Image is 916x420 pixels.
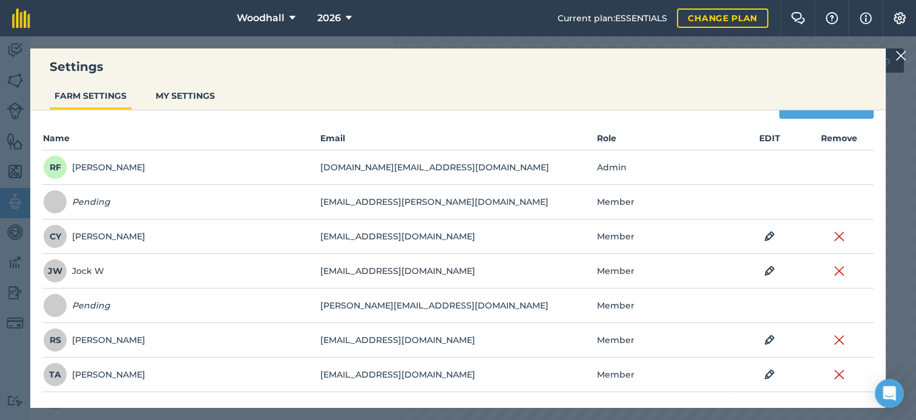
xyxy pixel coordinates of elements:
[735,131,804,150] th: EDIT
[72,195,110,208] em: Pending
[43,224,145,248] div: [PERSON_NAME]
[320,219,597,254] td: [EMAIL_ADDRESS][DOMAIN_NAME]
[764,264,775,278] img: svg+xml;base64,PHN2ZyB4bWxucz0iaHR0cDovL3d3dy53My5vcmcvMjAwMC9zdmciIHdpZHRoPSIxOCIgaGVpZ2h0PSIyNC...
[764,229,775,244] img: svg+xml;base64,PHN2ZyB4bWxucz0iaHR0cDovL3d3dy53My5vcmcvMjAwMC9zdmciIHdpZHRoPSIxOCIgaGVpZ2h0PSIyNC...
[320,150,597,185] td: [DOMAIN_NAME][EMAIL_ADDRESS][DOMAIN_NAME]
[43,224,67,248] span: CY
[320,323,597,358] td: [EMAIL_ADDRESS][DOMAIN_NAME]
[677,8,768,28] a: Change plan
[320,358,597,392] td: [EMAIL_ADDRESS][DOMAIN_NAME]
[764,367,775,382] img: svg+xml;base64,PHN2ZyB4bWxucz0iaHR0cDovL3d3dy53My5vcmcvMjAwMC9zdmciIHdpZHRoPSIxOCIgaGVpZ2h0PSIyNC...
[596,254,735,288] td: Member
[317,11,341,25] span: 2026
[596,185,735,219] td: Member
[72,299,110,312] em: Pending
[596,358,735,392] td: Member
[860,11,872,25] img: svg+xml;base64,PHN2ZyB4bWxucz0iaHR0cDovL3d3dy53My5vcmcvMjAwMC9zdmciIHdpZHRoPSIxNyIgaGVpZ2h0PSIxNy...
[596,288,735,323] td: Member
[237,11,285,25] span: Woodhall
[43,362,67,387] span: TA
[834,229,845,244] img: svg+xml;base64,PHN2ZyB4bWxucz0iaHR0cDovL3d3dy53My5vcmcvMjAwMC9zdmciIHdpZHRoPSIyMiIgaGVpZ2h0PSIzMC...
[596,323,735,358] td: Member
[834,264,845,278] img: svg+xml;base64,PHN2ZyB4bWxucz0iaHR0cDovL3d3dy53My5vcmcvMjAwMC9zdmciIHdpZHRoPSIyMiIgaGVpZ2h0PSIzMC...
[596,150,735,185] td: Admin
[834,367,845,382] img: svg+xml;base64,PHN2ZyB4bWxucz0iaHR0cDovL3d3dy53My5vcmcvMjAwMC9zdmciIHdpZHRoPSIyMiIgaGVpZ2h0PSIzMC...
[558,12,667,25] span: Current plan : ESSENTIALS
[43,259,67,283] span: JW
[596,219,735,254] td: Member
[320,254,597,288] td: [EMAIL_ADDRESS][DOMAIN_NAME]
[12,8,30,28] img: fieldmargin Logo
[320,185,597,219] td: [EMAIL_ADDRESS][PERSON_NAME][DOMAIN_NAME]
[43,328,67,352] span: RS
[30,58,886,75] h3: Settings
[43,155,145,179] div: [PERSON_NAME]
[151,84,220,107] button: MY SETTINGS
[320,288,597,323] td: [PERSON_NAME][EMAIL_ADDRESS][DOMAIN_NAME]
[50,84,131,107] button: FARM SETTINGS
[805,131,874,150] th: Remove
[825,12,839,24] img: A question mark icon
[42,131,320,150] th: Name
[43,259,104,283] div: Jock W
[875,379,904,408] div: Open Intercom Messenger
[764,333,775,347] img: svg+xml;base64,PHN2ZyB4bWxucz0iaHR0cDovL3d3dy53My5vcmcvMjAwMC9zdmciIHdpZHRoPSIxOCIgaGVpZ2h0PSIyNC...
[43,362,145,387] div: [PERSON_NAME]
[43,155,67,179] span: RF
[895,48,906,63] img: svg+xml;base64,PHN2ZyB4bWxucz0iaHR0cDovL3d3dy53My5vcmcvMjAwMC9zdmciIHdpZHRoPSIyMiIgaGVpZ2h0PSIzMC...
[596,131,735,150] th: Role
[320,131,597,150] th: Email
[43,328,145,352] div: [PERSON_NAME]
[892,12,907,24] img: A cog icon
[834,333,845,347] img: svg+xml;base64,PHN2ZyB4bWxucz0iaHR0cDovL3d3dy53My5vcmcvMjAwMC9zdmciIHdpZHRoPSIyMiIgaGVpZ2h0PSIzMC...
[791,12,805,24] img: Two speech bubbles overlapping with the left bubble in the forefront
